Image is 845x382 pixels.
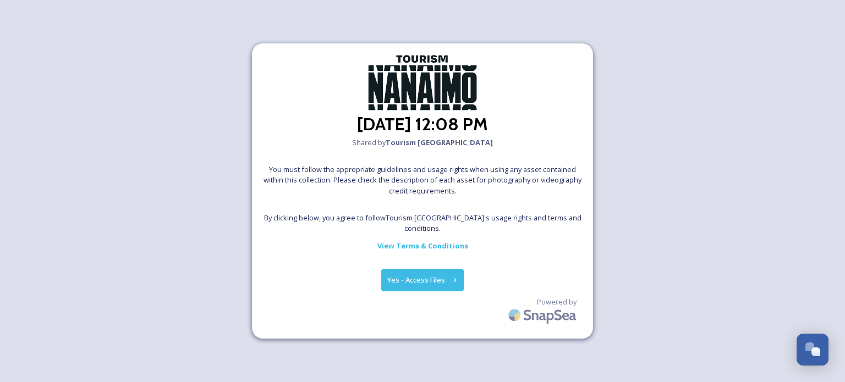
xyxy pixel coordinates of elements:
[797,334,828,366] button: Open Chat
[263,213,582,234] span: By clicking below, you agree to follow Tourism [GEOGRAPHIC_DATA] 's usage rights and terms and co...
[381,269,464,291] button: Yes - Access Files
[357,111,488,137] h2: [DATE] 12:08 PM
[505,302,582,328] img: SnapSea Logo
[377,241,468,251] strong: View Terms & Conditions
[537,297,577,307] span: Powered by
[367,54,478,111] img: TourismNanaimo_Logo_Main_Black.png
[377,239,468,252] a: View Terms & Conditions
[263,164,582,196] span: You must follow the appropriate guidelines and usage rights when using any asset contained within...
[352,137,493,148] span: Shared by
[386,137,493,147] strong: Tourism [GEOGRAPHIC_DATA]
